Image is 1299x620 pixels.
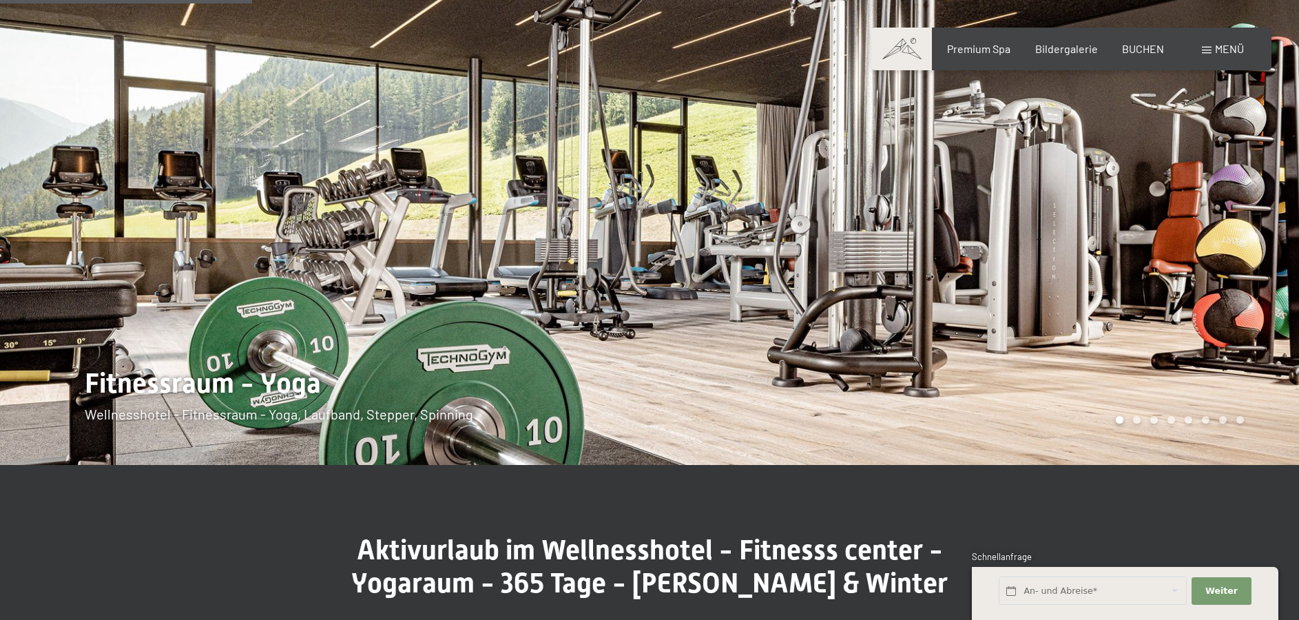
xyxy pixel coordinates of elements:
[1219,416,1227,424] div: Carousel Page 7
[1205,585,1238,597] span: Weiter
[1185,416,1192,424] div: Carousel Page 5
[1192,577,1251,606] button: Weiter
[947,42,1010,55] a: Premium Spa
[1150,416,1158,424] div: Carousel Page 3
[1035,42,1098,55] a: Bildergalerie
[351,534,948,599] span: Aktivurlaub im Wellnesshotel - Fitnesss center - Yogaraum - 365 Tage - [PERSON_NAME] & Winter
[1236,416,1244,424] div: Carousel Page 8
[1215,42,1244,55] span: Menü
[1133,416,1141,424] div: Carousel Page 2
[1167,416,1175,424] div: Carousel Page 4
[1116,416,1123,424] div: Carousel Page 1 (Current Slide)
[1202,416,1209,424] div: Carousel Page 6
[1122,42,1164,55] a: BUCHEN
[1111,416,1244,424] div: Carousel Pagination
[972,551,1032,562] span: Schnellanfrage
